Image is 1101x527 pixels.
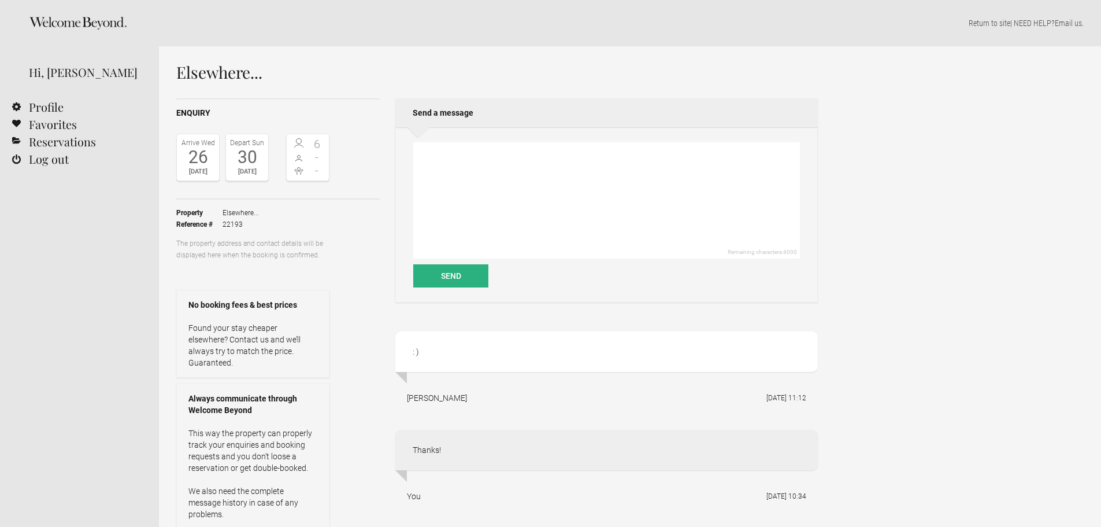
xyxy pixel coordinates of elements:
[969,19,1010,28] a: Return to site
[176,207,223,219] strong: Property
[188,299,317,311] strong: No booking fees & best prices
[176,64,818,81] h1: Elsewhere...
[407,491,421,502] div: You
[188,393,317,416] strong: Always communicate through Welcome Beyond
[223,207,259,219] span: Elsewhere...
[395,98,818,127] h2: Send a message
[395,430,818,470] div: Thanks!
[223,219,259,230] span: 22193
[229,137,265,149] div: Depart Sun
[176,17,1084,29] p: | NEED HELP? .
[766,394,806,402] flynt-date-display: [DATE] 11:12
[176,219,223,230] strong: Reference #
[229,166,265,178] div: [DATE]
[308,152,327,163] span: -
[188,322,317,368] p: Found your stay cheaper elsewhere? Contact us and we’ll always try to match the price. Guaranteed.
[176,107,380,119] h2: Enquiry
[176,238,329,261] p: The property address and contact details will be displayed here when the booking is confirmed.
[180,137,216,149] div: Arrive Wed
[180,149,216,166] div: 26
[407,392,467,404] div: [PERSON_NAME]
[308,138,327,150] span: 6
[180,166,216,178] div: [DATE]
[395,331,818,372] div: : )
[229,149,265,166] div: 30
[1055,19,1082,28] a: Email us
[413,264,488,288] button: Send
[188,428,317,520] p: This way the property can properly track your enquiries and booking requests and you don’t loose ...
[766,492,806,500] flynt-date-display: [DATE] 10:34
[308,165,327,176] span: -
[29,64,142,81] div: Hi, [PERSON_NAME]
